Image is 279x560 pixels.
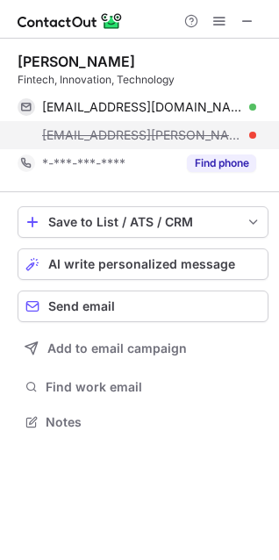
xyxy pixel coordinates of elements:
[18,11,123,32] img: ContactOut v5.3.10
[18,53,135,70] div: [PERSON_NAME]
[46,414,261,430] span: Notes
[18,333,268,364] button: Add to email campaign
[18,248,268,280] button: AI write personalized message
[42,127,243,143] span: [EMAIL_ADDRESS][PERSON_NAME][DOMAIN_NAME]
[18,410,268,434] button: Notes
[18,206,268,238] button: save-profile-one-click
[18,291,268,322] button: Send email
[48,257,235,271] span: AI write personalized message
[47,341,187,355] span: Add to email campaign
[48,215,238,229] div: Save to List / ATS / CRM
[46,379,261,395] span: Find work email
[187,154,256,172] button: Reveal Button
[18,375,268,399] button: Find work email
[18,72,268,88] div: Fintech, Innovation, Technology
[42,99,243,115] span: [EMAIL_ADDRESS][DOMAIN_NAME]
[48,299,115,313] span: Send email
